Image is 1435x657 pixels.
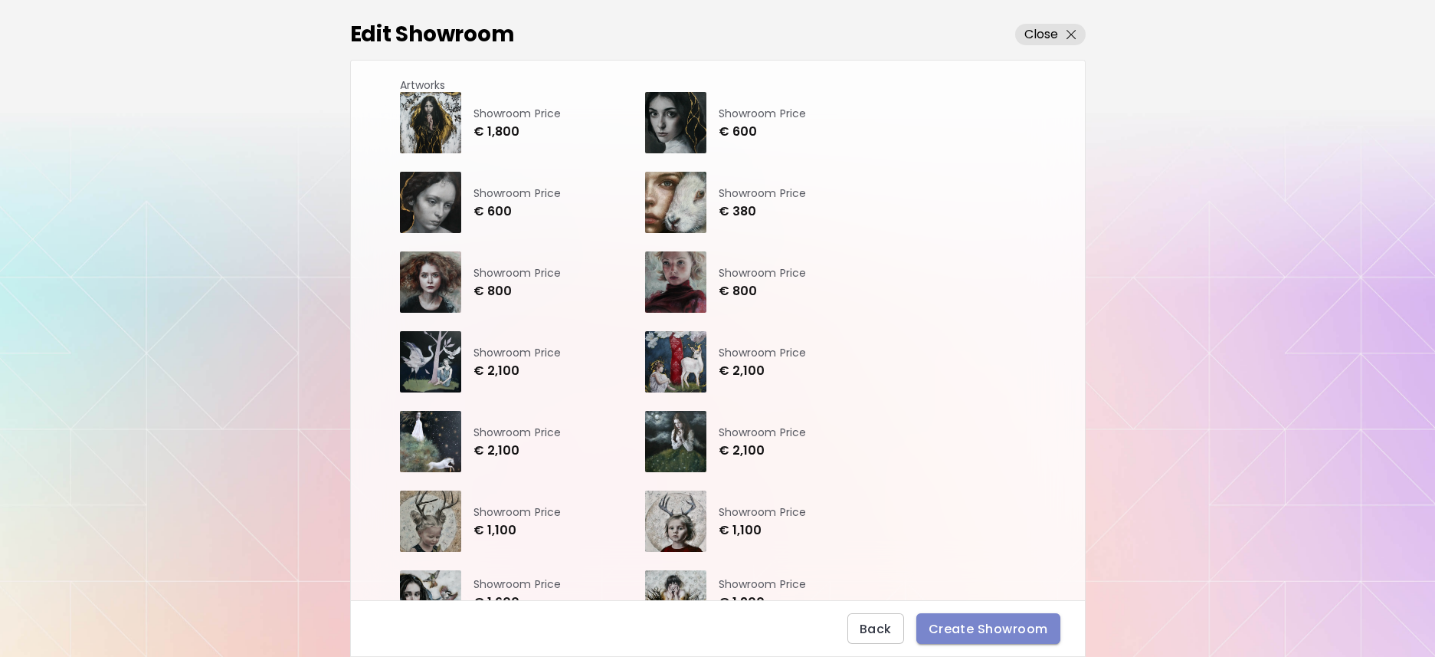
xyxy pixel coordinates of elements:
[473,125,562,139] p: € 1,800
[473,596,562,609] p: € 1,600
[719,505,807,519] p: Showroom Price
[645,491,706,552] div: Save the planet II
[719,596,807,609] p: € 1,200
[645,92,706,153] div: My Kintsugi III
[719,266,807,280] p: Showroom Price
[400,491,461,552] div: Save the planet III
[473,186,562,200] p: Showroom Price
[400,251,461,313] div: Were the gaze comes to rest
[645,411,706,472] div: The two moons
[645,331,706,393] div: The Little Girl and the Poet
[473,266,562,280] p: Showroom Price
[473,346,562,360] p: Showroom Price
[719,205,807,218] p: € 380
[719,425,807,439] p: Showroom Price
[473,205,562,218] p: € 600
[473,425,562,439] p: Showroom Price
[719,524,807,537] p: € 1,100
[719,107,807,120] p: Showroom Price
[645,570,706,632] div: Enchantment
[400,331,461,393] div: The island that remains
[473,444,562,458] p: € 2,100
[719,346,807,360] p: Showroom Price
[400,570,461,632] div: A thousand voices of ancient souls II
[473,505,562,519] p: Showroom Price
[719,444,807,458] p: € 2,100
[719,364,807,378] p: € 2,100
[473,107,562,120] p: Showroom Price
[719,577,807,591] p: Showroom Price
[645,251,706,313] div: Behind the rose, in half-light
[847,613,904,644] button: Back
[400,92,461,153] div: And a Thousand Times Again, my Voice
[719,284,807,298] p: € 800
[473,577,562,591] p: Showroom Price
[400,78,890,92] p: Artworks
[473,524,562,537] p: € 1,100
[473,284,562,298] p: € 800
[916,613,1060,644] button: Create Showroom
[719,125,807,139] p: € 600
[719,186,807,200] p: Showroom Price
[473,364,562,378] p: € 2,100
[400,411,461,472] div: Near, far, farther ...
[400,172,461,233] div: My Kintsugi II
[645,172,706,233] div: Family II
[929,621,1048,637] span: Create Showroom
[860,621,892,637] span: Back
